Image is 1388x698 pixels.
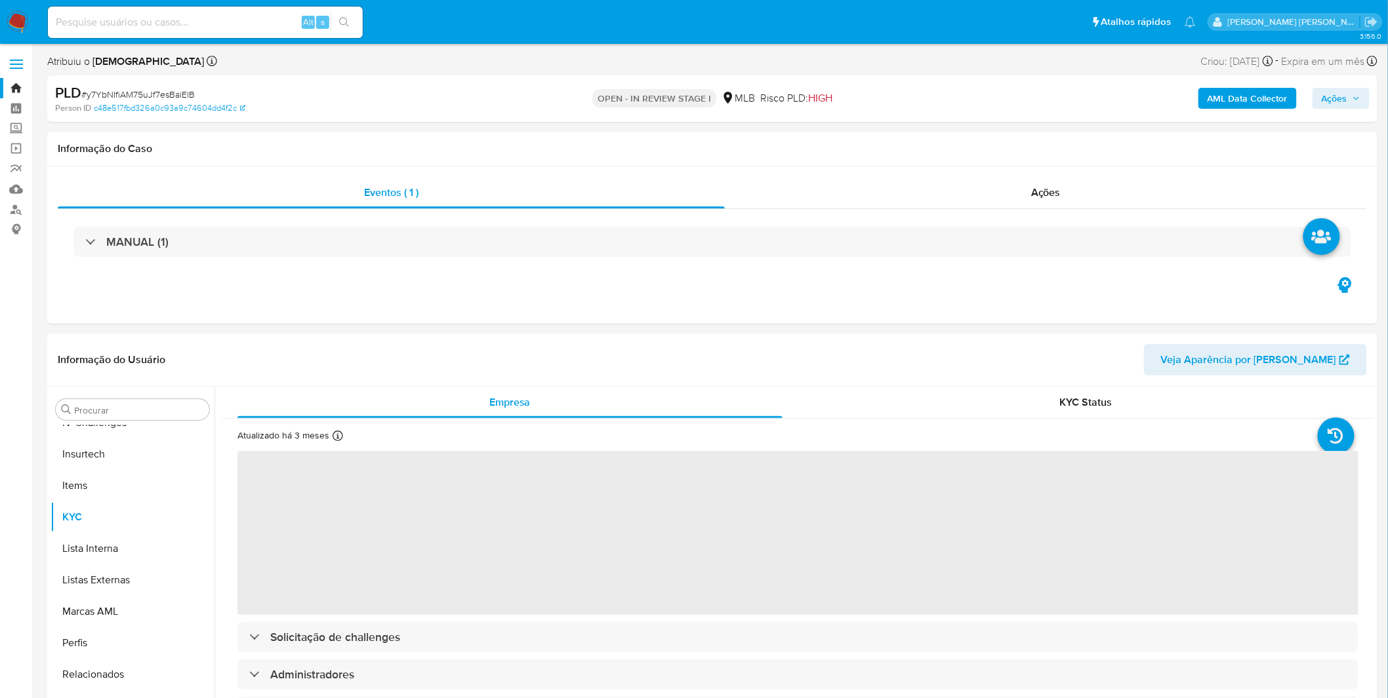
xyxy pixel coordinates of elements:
[303,16,314,28] span: Alt
[331,13,357,31] button: search-icon
[592,89,716,107] p: OPEN - IN REVIEW STAGE I
[321,16,325,28] span: s
[51,627,214,659] button: Perfis
[237,622,1358,652] div: Solicitação de challenges
[51,659,214,690] button: Relacionados
[237,451,1358,615] span: ‌
[1364,15,1378,29] a: Sair
[1185,16,1196,28] a: Notificações
[1031,185,1061,200] span: Ações
[1198,88,1297,109] button: AML Data Collector
[270,667,354,682] h3: Administradores
[1201,52,1273,70] div: Criou: [DATE]
[1060,395,1112,410] span: KYC Status
[58,142,1367,155] h1: Informação do Caso
[1101,15,1172,29] span: Atalhos rápidos
[55,102,91,114] b: Person ID
[48,14,363,31] input: Pesquise usuários ou casos...
[51,596,214,627] button: Marcas AML
[55,82,81,103] b: PLD
[73,227,1351,257] div: MANUAL (1)
[51,501,214,533] button: KYC
[106,235,169,249] h3: MANUAL (1)
[1228,16,1360,28] p: igor.silva@mercadolivre.com
[1144,344,1367,376] button: Veja Aparência por [PERSON_NAME]
[1282,54,1365,69] span: Expira em um mês
[61,404,71,415] button: Procurar
[51,564,214,596] button: Listas Externas
[1322,88,1347,109] span: Ações
[237,429,329,442] p: Atualizado há 3 meses
[90,54,204,69] b: [DEMOGRAPHIC_DATA]
[1276,52,1279,70] span: -
[51,533,214,564] button: Lista Interna
[1161,344,1336,376] span: Veja Aparência por [PERSON_NAME]
[808,90,832,106] span: HIGH
[74,404,204,416] input: Procurar
[1313,88,1370,109] button: Ações
[81,88,195,101] span: # y7YbNIfiAM75uJf7esBaiElB
[760,91,832,106] span: Risco PLD:
[364,185,418,200] span: Eventos ( 1 )
[237,659,1358,689] div: Administradores
[51,438,214,470] button: Insurtech
[47,54,204,69] span: Atribuiu o
[51,470,214,501] button: Items
[94,102,245,114] a: c48e517fbd326a0c93a9c74604dd4f2c
[489,395,531,410] span: Empresa
[722,91,755,106] div: MLB
[1208,88,1288,109] b: AML Data Collector
[58,353,165,366] h1: Informação do Usuário
[270,630,400,644] h3: Solicitação de challenges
